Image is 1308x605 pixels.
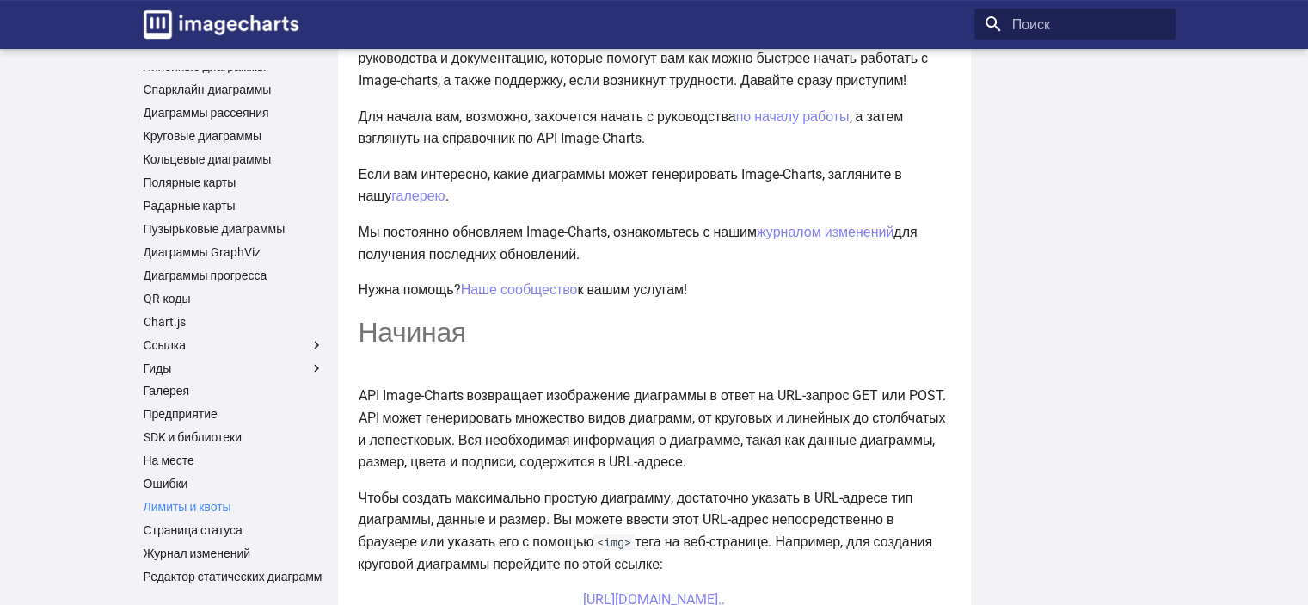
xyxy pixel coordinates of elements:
[144,176,236,189] font: Полярные карты
[137,3,305,46] a: Документация по Image-Charts
[144,315,186,329] font: Chart.js
[144,106,269,120] font: Диаграммы рассеяния
[144,292,191,306] font: QR-коды
[144,477,188,491] font: Ошибки
[144,244,324,260] a: Диаграммы GraphViz
[144,429,324,445] a: SDK и библиотеки
[144,129,261,143] font: Круговые диаграммы
[391,188,445,204] a: галерею
[144,175,324,190] a: Полярные карты
[144,83,272,96] font: Спарклайн-диаграммы
[144,384,190,398] font: Галерея
[144,546,324,561] a: Журнал изменений
[359,224,918,262] font: для получения последних обновлений.
[974,9,1176,40] input: Поиск
[144,151,324,167] a: Кольцевые диаграммы
[144,245,261,259] font: Диаграммы GraphViz
[144,152,272,166] font: Кольцевые диаграммы
[577,281,687,298] font: к вашим услугам!
[144,314,324,330] a: Chart.js
[757,224,893,240] a: журналом изменений
[144,291,324,306] a: QR-коды
[144,453,324,468] a: На месте
[144,199,236,213] font: Радарные карты
[144,268,324,283] a: Диаграммы прогресса
[359,316,466,349] font: Начиная
[144,82,324,97] a: Спарклайн-диаграммы
[144,476,324,491] a: Ошибки
[359,281,461,298] font: Нужна помощь?
[144,522,324,538] a: Страница статуса
[144,221,324,237] a: Пузырьковые диаграммы
[144,338,187,352] font: Ссылка
[144,10,298,39] img: логотип
[144,499,324,515] a: Лимиты и квоты
[144,269,267,282] font: Диаграммы прогресса
[144,198,324,213] a: Радарные карты
[144,569,324,584] a: Редактор статических диаграмм
[445,188,449,204] font: .
[144,128,324,144] a: Круговые диаграммы
[359,387,946,470] font: API Image-Charts возвращает изображение диаграммы в ответ на URL-запрос GET или POST. API может г...
[736,108,850,125] a: по началу работы
[359,166,902,205] font: Если вам интересно, какие диаграммы может генерировать Image-Charts, загляните в нашу
[359,28,928,89] font: Добро пожаловать в центр разработки Image-charts. Здесь вы найдёте подробные руководства и докуме...
[359,534,933,572] font: тега на веб-странице. Например, для создания круговой диаграммы перейдите по этой ссылке:
[144,523,243,537] font: Страница статуса
[144,407,218,421] font: Предприятие
[359,490,913,550] font: Чтобы создать максимально простую диаграмму, достаточно указать в URL-адресе тип диаграммы, данны...
[461,281,578,298] a: Наше сообщество
[144,454,194,467] font: На месте
[359,108,736,125] font: Для начала вам, возможно, захочется начать с руководства
[593,534,635,550] code: <img>
[144,222,286,236] font: Пузырьковые диаграммы
[144,105,324,120] a: Диаграммы рассеяния
[144,500,231,514] font: Лимиты и квоты
[144,570,322,583] font: Редактор статических диаграмм
[144,361,172,375] font: Гиды
[144,383,324,398] a: Галерея
[144,430,243,444] font: SDK и библиотеки
[359,224,757,240] font: Мы постоянно обновляем Image-Charts, ознакомьтесь с нашим
[144,406,324,422] a: Предприятие
[144,546,251,560] font: Журнал изменений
